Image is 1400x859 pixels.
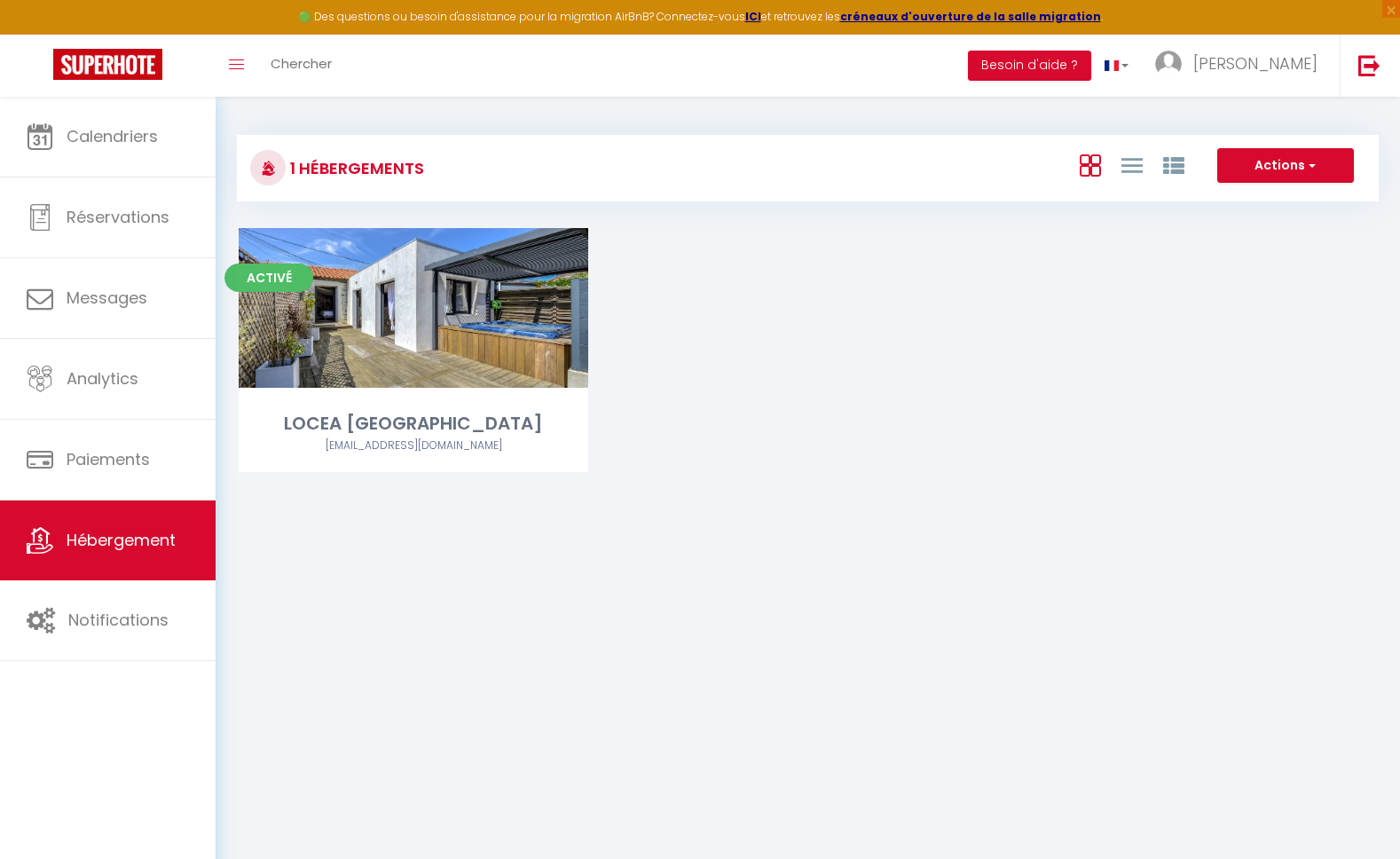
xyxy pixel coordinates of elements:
[14,7,67,60] button: Ouvrir le widget de chat LiveChat
[271,54,332,73] span: Chercher
[53,49,162,80] img: Super Booking
[840,9,1101,24] a: créneaux d'ouverture de la salle migration
[67,125,158,147] span: Calendriers
[1155,51,1182,77] img: ...
[1193,52,1317,75] span: [PERSON_NAME]
[224,264,313,292] span: Activé
[67,287,147,309] span: Messages
[1121,150,1143,179] a: Vue en Liste
[68,609,169,631] span: Notifications
[745,9,761,24] a: ICI
[968,51,1091,81] button: Besoin d'aide ?
[67,448,150,470] span: Paiements
[1358,54,1380,76] img: logout
[1142,35,1340,97] a: ... [PERSON_NAME]
[1163,150,1184,179] a: Vue par Groupe
[67,367,138,390] span: Analytics
[1217,148,1354,184] button: Actions
[286,148,424,188] h3: 1 Hébergements
[239,410,588,437] div: LOCEA [GEOGRAPHIC_DATA]
[257,35,345,97] a: Chercher
[1080,150,1101,179] a: Vue en Box
[67,529,176,551] span: Hébergement
[239,437,588,454] div: Airbnb
[67,206,169,228] span: Réservations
